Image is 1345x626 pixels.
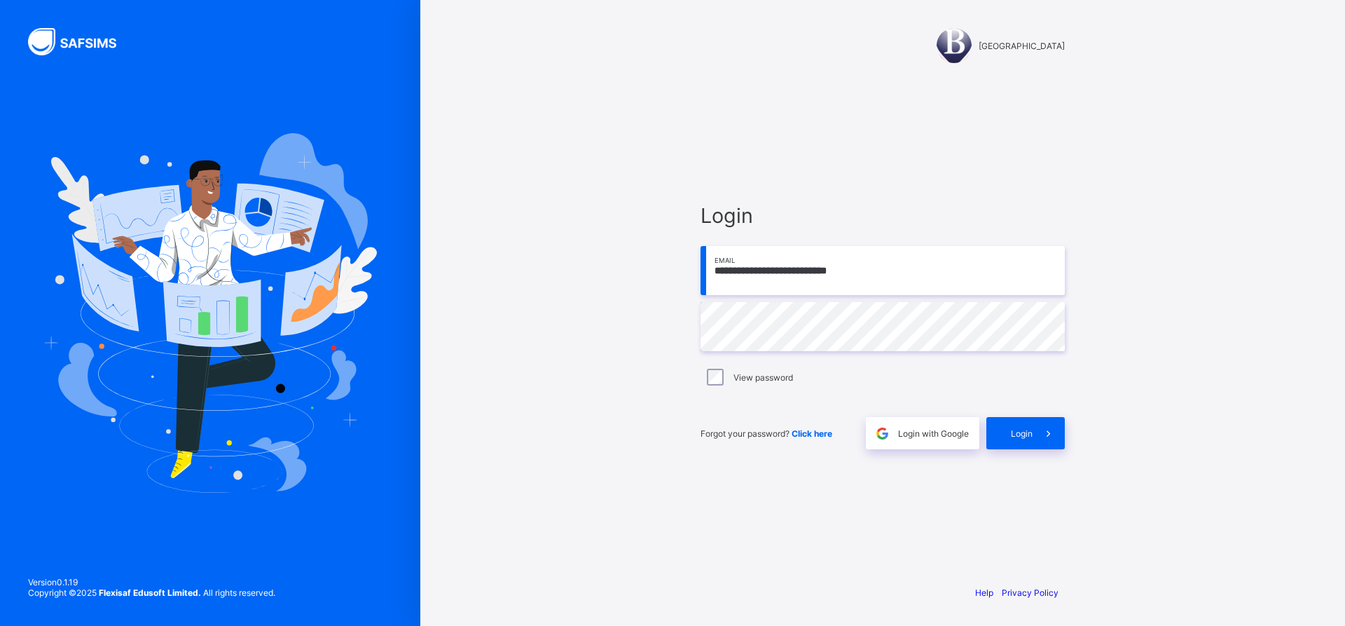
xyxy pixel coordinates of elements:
a: Click here [792,428,832,439]
img: google.396cfc9801f0270233282035f929180a.svg [874,426,890,442]
span: Copyright © 2025 All rights reserved. [28,587,275,598]
span: Forgot your password? [701,428,832,439]
span: Version 0.1.19 [28,577,275,587]
a: Privacy Policy [1002,587,1058,598]
strong: Flexisaf Edusoft Limited. [99,587,201,598]
span: [GEOGRAPHIC_DATA] [979,41,1065,51]
a: Help [975,587,993,598]
label: View password [733,372,793,383]
span: Login with Google [898,428,969,439]
img: SAFSIMS Logo [28,28,133,55]
img: Hero Image [43,133,377,492]
span: Login [1011,428,1033,439]
span: Login [701,203,1065,228]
